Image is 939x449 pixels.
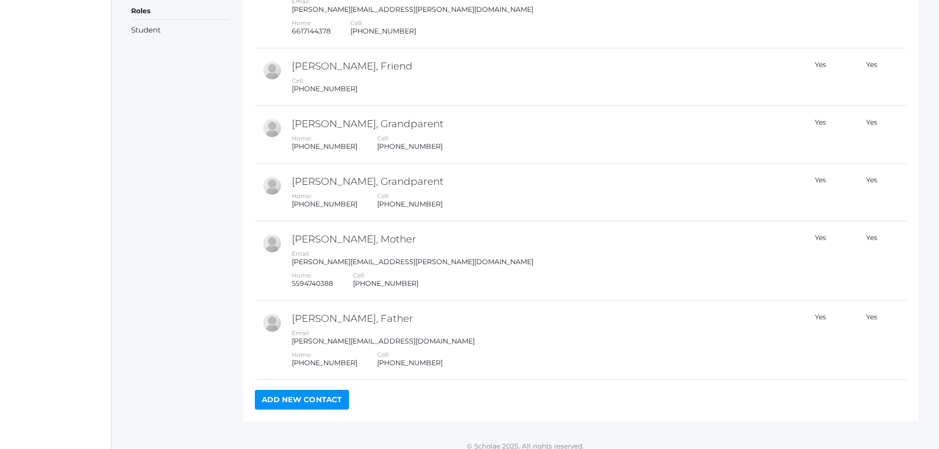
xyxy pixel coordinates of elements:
td: Yes [844,221,894,300]
td: Yes [844,163,894,221]
div: [PHONE_NUMBER] [377,200,443,208]
li: Student [131,25,230,36]
a: Add New Contact [255,390,349,410]
div: [PHONE_NUMBER] [292,200,357,208]
div: [PHONE_NUMBER] [292,359,357,367]
h2: [PERSON_NAME], Mother [292,234,789,244]
td: Yes [792,163,844,221]
div: 5594740388 [292,279,333,288]
div: Andrea Oceguera [262,234,282,253]
div: [PHONE_NUMBER] [292,142,357,151]
label: Cell: [350,19,363,27]
label: Home: [292,192,312,200]
td: Yes [792,48,844,105]
td: Yes [792,221,844,300]
label: Home: [292,19,312,27]
div: [PHONE_NUMBER] [350,27,416,35]
h2: [PERSON_NAME], Father [292,313,789,324]
div: Ron Martin [262,118,282,138]
div: [PHONE_NUMBER] [353,279,418,288]
h5: Roles [131,3,230,20]
div: [PERSON_NAME][EMAIL_ADDRESS][DOMAIN_NAME] [292,337,789,345]
div: [PHONE_NUMBER] [292,85,357,93]
div: [PERSON_NAME][EMAIL_ADDRESS][PERSON_NAME][DOMAIN_NAME] [292,258,789,266]
div: Sandra Martin [262,176,282,196]
label: Home: [292,351,312,358]
td: Yes [844,48,894,105]
h2: [PERSON_NAME], Grandparent [292,118,789,129]
h2: [PERSON_NAME], Friend [292,61,789,71]
label: Cell: [377,135,389,142]
h2: [PERSON_NAME], Grandparent [292,176,789,187]
label: Home: [292,135,312,142]
label: Cell: [353,272,365,279]
label: Cell: [377,351,389,358]
div: 6617144378 [292,27,331,35]
div: [PHONE_NUMBER] [377,359,443,367]
div: [PERSON_NAME][EMAIL_ADDRESS][PERSON_NAME][DOMAIN_NAME] [292,5,789,14]
td: Yes [792,300,844,380]
div: Luis Oceguera [262,313,282,333]
div: [PHONE_NUMBER] [377,142,443,151]
label: Email: [292,329,310,337]
label: Cell: [377,192,389,200]
td: Yes [844,105,894,163]
td: Yes [844,300,894,380]
label: Cell: [292,77,304,84]
td: Yes [792,105,844,163]
label: Home: [292,272,312,279]
label: Email: [292,250,310,257]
